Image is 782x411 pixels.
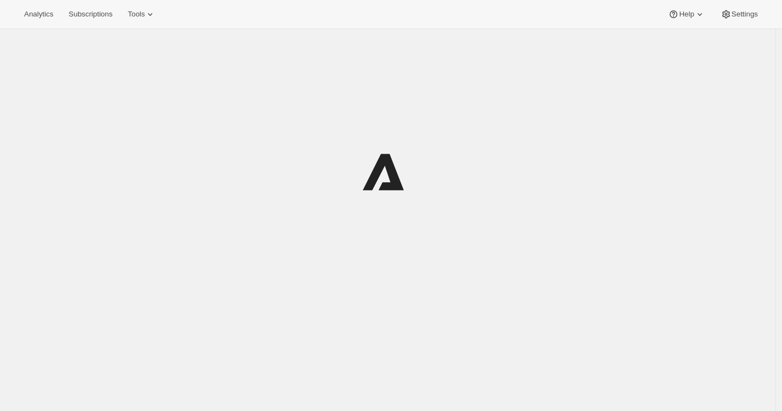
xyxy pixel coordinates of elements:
span: Tools [128,10,145,19]
button: Help [661,7,711,22]
span: Settings [732,10,758,19]
span: Subscriptions [69,10,112,19]
span: Help [679,10,694,19]
span: Analytics [24,10,53,19]
button: Analytics [18,7,60,22]
button: Tools [121,7,162,22]
button: Settings [714,7,764,22]
button: Subscriptions [62,7,119,22]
